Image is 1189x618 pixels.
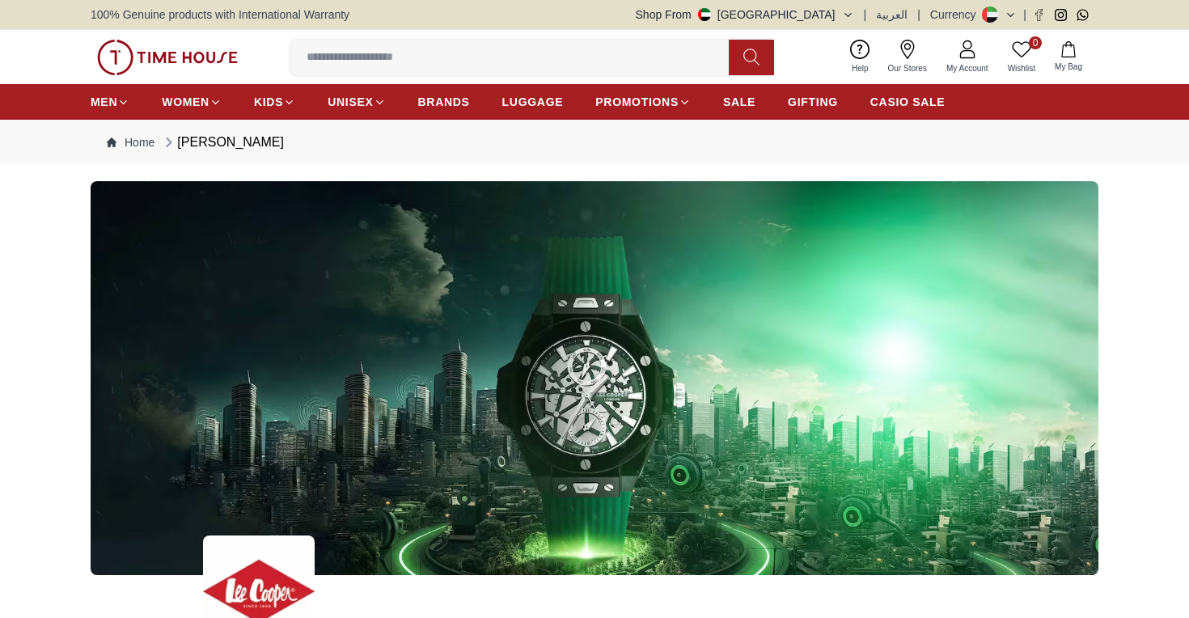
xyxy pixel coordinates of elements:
span: Help [845,62,875,74]
a: CASIO SALE [870,87,946,116]
span: My Bag [1048,61,1089,73]
span: | [1023,6,1026,23]
span: BRANDS [418,94,470,110]
a: SALE [723,87,755,116]
a: Help [842,36,878,78]
a: PROMOTIONS [595,87,691,116]
span: Our Stores [882,62,933,74]
button: My Bag [1045,38,1092,76]
span: CASIO SALE [870,94,946,110]
a: Our Stores [878,36,937,78]
span: UNISEX [328,94,373,110]
span: SALE [723,94,755,110]
a: BRANDS [418,87,470,116]
a: 0Wishlist [998,36,1045,78]
img: United Arab Emirates [698,8,711,21]
span: | [864,6,867,23]
div: Currency [930,6,983,23]
button: العربية [876,6,908,23]
a: MEN [91,87,129,116]
a: Home [107,134,154,150]
a: Facebook [1033,9,1045,21]
nav: Breadcrumb [91,120,1098,165]
div: [PERSON_NAME] [161,133,284,152]
img: ... [97,40,238,75]
span: 100% Genuine products with International Warranty [91,6,349,23]
span: WOMEN [162,94,209,110]
a: Whatsapp [1077,9,1089,21]
a: LUGGAGE [502,87,564,116]
span: 0 [1029,36,1042,49]
a: UNISEX [328,87,385,116]
span: Wishlist [1001,62,1042,74]
a: GIFTING [788,87,838,116]
span: LUGGAGE [502,94,564,110]
a: Instagram [1055,9,1067,21]
span: GIFTING [788,94,838,110]
span: My Account [940,62,995,74]
span: KIDS [254,94,283,110]
span: | [917,6,920,23]
span: MEN [91,94,117,110]
button: Shop From[GEOGRAPHIC_DATA] [636,6,854,23]
span: PROMOTIONS [595,94,679,110]
a: WOMEN [162,87,222,116]
img: ... [91,181,1098,575]
a: KIDS [254,87,295,116]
